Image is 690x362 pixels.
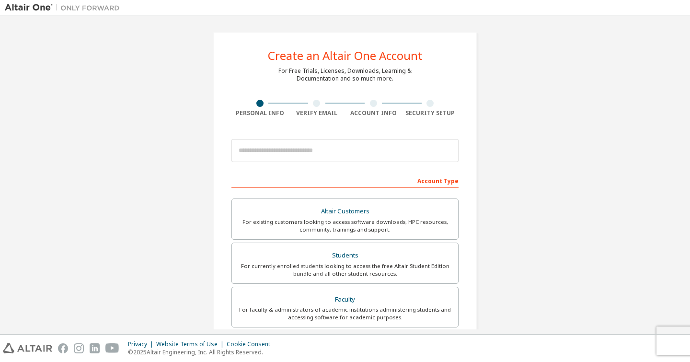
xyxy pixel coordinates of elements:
img: facebook.svg [58,343,68,353]
img: linkedin.svg [90,343,100,353]
div: Security Setup [402,109,459,117]
div: Cookie Consent [227,340,276,348]
p: © 2025 Altair Engineering, Inc. All Rights Reserved. [128,348,276,356]
div: Create an Altair One Account [268,50,423,61]
div: Altair Customers [238,205,452,218]
div: For currently enrolled students looking to access the free Altair Student Edition bundle and all ... [238,262,452,278]
div: For faculty & administrators of academic institutions administering students and accessing softwa... [238,306,452,321]
div: Account Type [231,173,459,188]
img: altair_logo.svg [3,343,52,353]
div: For Free Trials, Licenses, Downloads, Learning & Documentation and so much more. [278,67,412,82]
div: For existing customers looking to access software downloads, HPC resources, community, trainings ... [238,218,452,234]
div: Account Info [345,109,402,117]
div: Students [238,249,452,262]
div: Privacy [128,340,156,348]
div: Personal Info [231,109,288,117]
img: youtube.svg [105,343,119,353]
img: Altair One [5,3,125,12]
div: Website Terms of Use [156,340,227,348]
img: instagram.svg [74,343,84,353]
div: Verify Email [288,109,345,117]
div: Faculty [238,293,452,306]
